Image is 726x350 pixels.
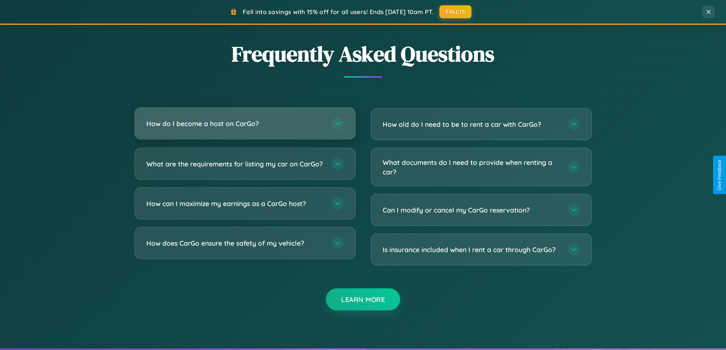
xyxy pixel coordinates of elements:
[146,159,324,169] h3: What are the requirements for listing my car on CarGo?
[326,288,400,310] button: Learn More
[717,160,722,190] div: Give Feedback
[146,199,324,208] h3: How can I maximize my earnings as a CarGo host?
[146,238,324,248] h3: How does CarGo ensure the safety of my vehicle?
[243,8,434,16] span: Fall into savings with 15% off for all users! Ends [DATE] 10am PT.
[383,245,560,254] h3: Is insurance included when I rent a car through CarGo?
[439,5,471,18] button: FALL15
[383,120,560,129] h3: How old do I need to be to rent a car with CarGo?
[383,205,560,215] h3: Can I modify or cancel my CarGo reservation?
[146,119,324,128] h3: How do I become a host on CarGo?
[135,39,592,69] h2: Frequently Asked Questions
[383,158,560,176] h3: What documents do I need to provide when renting a car?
